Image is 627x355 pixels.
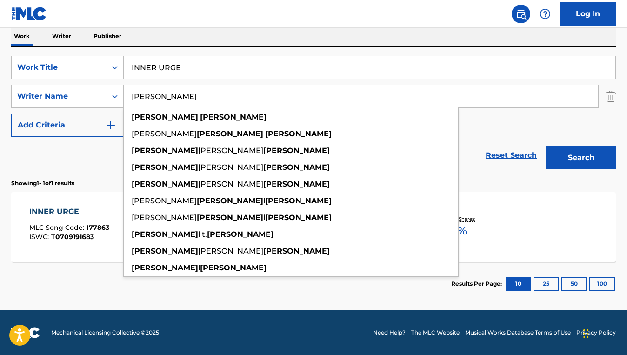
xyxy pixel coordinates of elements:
[576,328,616,337] a: Privacy Policy
[51,328,159,337] span: Mechanical Licensing Collective © 2025
[11,192,616,262] a: INNER URGEMLC Song Code:I77863ISWC:T0709191683Writers (1)[PERSON_NAME]Recording Artists (1190)[PE...
[132,263,198,272] strong: [PERSON_NAME]
[263,213,265,222] span: l
[606,85,616,108] img: Delete Criterion
[263,146,330,155] strong: [PERSON_NAME]
[29,233,51,241] span: ISWC :
[263,247,330,255] strong: [PERSON_NAME]
[580,310,627,355] iframe: Chat Widget
[451,280,504,288] p: Results Per Page:
[91,27,124,46] p: Publisher
[11,7,47,20] img: MLC Logo
[49,27,74,46] p: Writer
[87,223,109,232] span: I77863
[265,196,332,205] strong: [PERSON_NAME]
[17,62,101,73] div: Work Title
[540,8,551,20] img: help
[198,263,200,272] span: l
[512,5,530,23] a: Public Search
[11,327,40,338] img: logo
[132,196,197,205] span: [PERSON_NAME]
[373,328,406,337] a: Need Help?
[200,113,267,121] strong: [PERSON_NAME]
[263,163,330,172] strong: [PERSON_NAME]
[534,277,559,291] button: 25
[197,196,263,205] strong: [PERSON_NAME]
[561,277,587,291] button: 50
[265,129,332,138] strong: [PERSON_NAME]
[506,277,531,291] button: 10
[198,180,263,188] span: [PERSON_NAME]
[207,230,273,239] strong: [PERSON_NAME]
[198,230,207,239] span: l t.
[411,328,460,337] a: The MLC Website
[11,56,616,174] form: Search Form
[11,179,74,188] p: Showing 1 - 1 of 1 results
[29,223,87,232] span: MLC Song Code :
[198,163,263,172] span: [PERSON_NAME]
[589,277,615,291] button: 100
[481,145,541,166] a: Reset Search
[263,196,265,205] span: l
[132,163,198,172] strong: [PERSON_NAME]
[515,8,527,20] img: search
[132,146,198,155] strong: [PERSON_NAME]
[263,180,330,188] strong: [PERSON_NAME]
[197,213,263,222] strong: [PERSON_NAME]
[17,91,101,102] div: Writer Name
[132,113,198,121] strong: [PERSON_NAME]
[132,213,197,222] span: [PERSON_NAME]
[132,180,198,188] strong: [PERSON_NAME]
[198,146,263,155] span: [PERSON_NAME]
[29,206,109,217] div: INNER URGE
[132,230,198,239] strong: [PERSON_NAME]
[132,129,197,138] span: [PERSON_NAME]
[11,114,124,137] button: Add Criteria
[546,146,616,169] button: Search
[560,2,616,26] a: Log In
[465,328,571,337] a: Musical Works Database Terms of Use
[200,263,267,272] strong: [PERSON_NAME]
[105,120,116,131] img: 9d2ae6d4665cec9f34b9.svg
[11,27,33,46] p: Work
[198,247,263,255] span: [PERSON_NAME]
[583,320,589,348] div: Drag
[132,247,198,255] strong: [PERSON_NAME]
[265,213,332,222] strong: [PERSON_NAME]
[536,5,554,23] div: Help
[51,233,94,241] span: T0709191683
[197,129,263,138] strong: [PERSON_NAME]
